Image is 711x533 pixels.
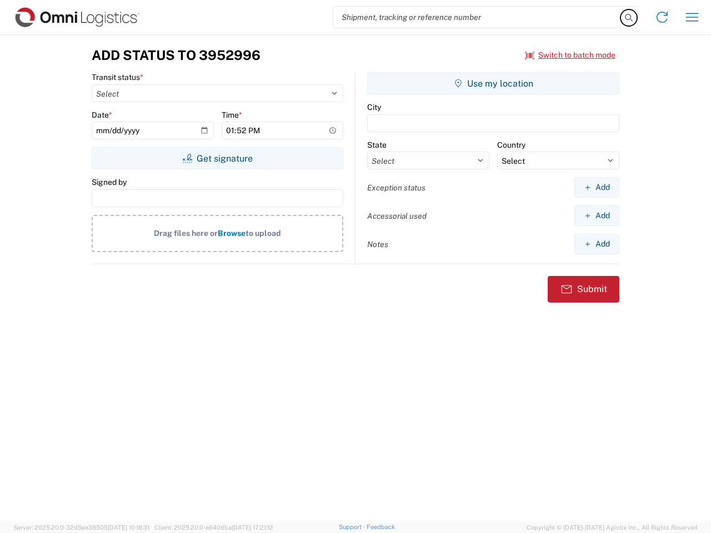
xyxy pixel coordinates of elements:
[574,177,619,198] button: Add
[222,110,242,120] label: Time
[527,522,698,532] span: Copyright © [DATE]-[DATE] Agistix Inc., All Rights Reserved
[92,177,127,187] label: Signed by
[367,524,395,530] a: Feedback
[367,239,388,249] label: Notes
[13,524,149,531] span: Server: 2025.20.0-32d5ea39505
[154,524,273,531] span: Client: 2025.20.0-e640dba
[367,140,387,150] label: State
[548,276,619,303] button: Submit
[333,7,621,28] input: Shipment, tracking or reference number
[92,47,261,63] h3: Add Status to 3952996
[367,183,425,193] label: Exception status
[108,524,149,531] span: [DATE] 10:18:31
[154,229,218,238] span: Drag files here or
[367,211,427,221] label: Accessorial used
[339,524,367,530] a: Support
[367,72,619,94] button: Use my location
[497,140,525,150] label: Country
[92,147,343,169] button: Get signature
[367,102,381,112] label: City
[92,72,143,82] label: Transit status
[525,46,615,64] button: Switch to batch mode
[92,110,112,120] label: Date
[218,229,246,238] span: Browse
[246,229,281,238] span: to upload
[232,524,273,531] span: [DATE] 17:21:12
[574,234,619,254] button: Add
[574,205,619,226] button: Add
